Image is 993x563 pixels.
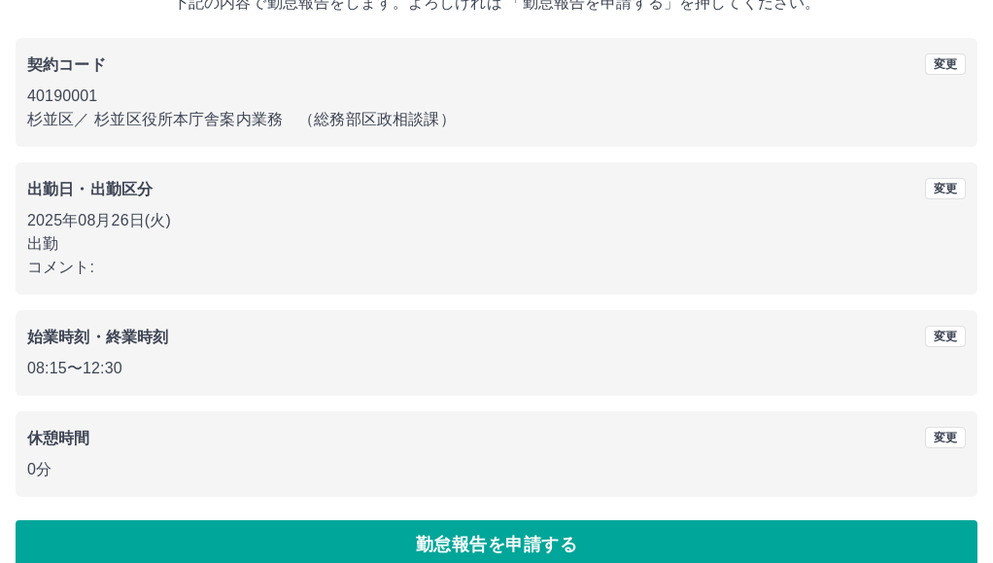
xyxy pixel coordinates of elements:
p: 杉並区 ／ 杉並区役所本庁舎案内業務 （総務部区政相談課） [27,108,966,131]
p: 08:15 〜 12:30 [27,357,966,380]
b: 出勤日・出勤区分 [27,181,153,197]
button: 変更 [925,178,966,199]
button: 変更 [925,427,966,448]
button: 変更 [925,53,966,75]
p: コメント: [27,256,966,279]
b: 契約コード [27,56,106,73]
p: 40190001 [27,85,966,108]
p: 2025年08月26日(火) [27,209,966,232]
b: 休憩時間 [27,430,90,446]
p: 0分 [27,458,966,481]
p: 出勤 [27,232,966,256]
button: 変更 [925,326,966,347]
b: 始業時刻・終業時刻 [27,329,168,345]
